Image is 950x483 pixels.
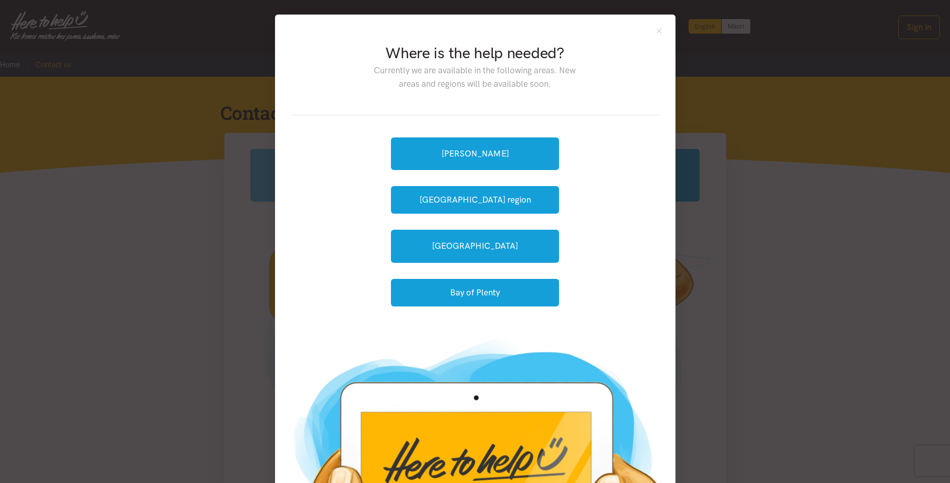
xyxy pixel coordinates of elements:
[391,230,559,262] a: [GEOGRAPHIC_DATA]
[366,64,584,91] p: Currently we are available in the following areas. New areas and regions will be available soon.
[391,186,559,214] button: [GEOGRAPHIC_DATA] region
[391,279,559,306] button: Bay of Plenty
[366,43,584,64] h2: Where is the help needed?
[655,27,663,35] button: Close
[391,137,559,170] a: [PERSON_NAME]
